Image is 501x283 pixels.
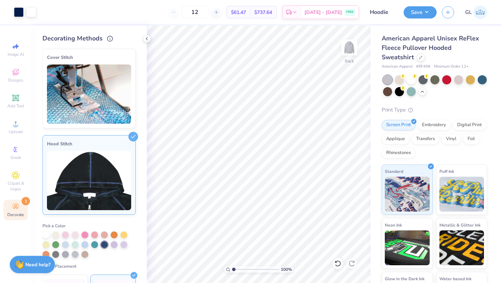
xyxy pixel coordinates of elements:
[382,106,487,114] div: Print Type
[10,155,21,160] span: Greek
[385,168,403,175] span: Standard
[417,120,451,130] div: Embroidery
[25,261,50,268] strong: Need help?
[385,177,430,212] img: Standard
[254,9,272,16] span: $737.64
[7,212,24,217] span: Decorate
[463,134,479,144] div: Foil
[47,140,131,148] div: Hood Stitch
[345,58,354,64] div: Back
[385,230,430,265] img: Neon Ink
[439,275,471,282] span: Water based Ink
[382,148,415,158] div: Rhinestones
[412,134,439,144] div: Transfers
[453,120,486,130] div: Digital Print
[342,40,356,54] img: Back
[474,6,487,19] img: Grace Lang
[416,64,430,70] span: # RF498
[404,6,437,18] button: Save
[382,134,409,144] div: Applique
[22,197,30,205] span: 1
[385,221,402,229] span: Neon Ink
[465,6,487,19] a: GL
[7,103,24,109] span: Add Text
[465,8,472,16] span: GL
[9,129,23,135] span: Upload
[304,9,342,16] span: [DATE] - [DATE]
[181,6,208,18] input: – –
[364,5,398,19] input: Untitled Design
[231,9,246,16] span: $61.47
[442,134,461,144] div: Vinyl
[3,181,28,192] span: Clipart & logos
[42,263,77,269] span: Pick a Placement
[382,34,479,61] span: American Apparel Unisex ReFlex Fleece Pullover Hooded Sweatshirt
[8,52,24,57] span: Image AI
[281,266,292,273] span: 100 %
[439,221,480,229] span: Metallic & Glitter Ink
[439,230,484,265] img: Metallic & Glitter Ink
[47,64,131,124] img: Cover Stitch
[42,223,66,229] span: Pick a Color
[439,168,454,175] span: Puff Ink
[439,177,484,212] img: Puff Ink
[42,34,136,43] div: Decorating Methods
[47,53,131,62] div: Cover Stitch
[434,64,469,70] span: Minimum Order: 12 +
[8,77,23,83] span: Designs
[385,275,424,282] span: Glow in the Dark Ink
[346,10,353,15] span: FREE
[382,120,415,130] div: Screen Print
[382,64,413,70] span: American Apparel
[47,151,131,210] img: Hood Stitch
